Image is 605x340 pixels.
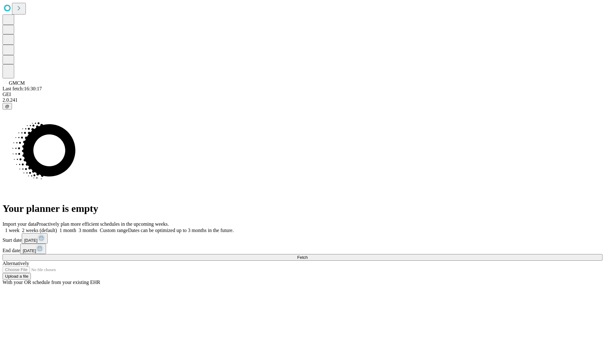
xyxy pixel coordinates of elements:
[37,221,169,227] span: Proactively plan more efficient schedules in the upcoming weeks.
[3,233,602,244] div: Start date
[9,80,25,86] span: GMCM
[5,104,9,109] span: @
[60,228,76,233] span: 1 month
[20,244,46,254] button: [DATE]
[3,280,100,285] span: With your OR schedule from your existing EHR
[5,228,20,233] span: 1 week
[3,221,37,227] span: Import your data
[100,228,128,233] span: Custom range
[24,238,37,243] span: [DATE]
[3,244,602,254] div: End date
[297,255,308,260] span: Fetch
[3,92,602,97] div: GEI
[79,228,97,233] span: 3 months
[128,228,233,233] span: Dates can be optimized up to 3 months in the future.
[3,261,29,266] span: Alternatively
[3,86,42,91] span: Last fetch: 16:30:17
[23,248,36,253] span: [DATE]
[3,203,602,214] h1: Your planner is empty
[3,254,602,261] button: Fetch
[3,97,602,103] div: 2.0.241
[22,233,48,244] button: [DATE]
[3,103,12,110] button: @
[3,273,31,280] button: Upload a file
[22,228,57,233] span: 2 weeks (default)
